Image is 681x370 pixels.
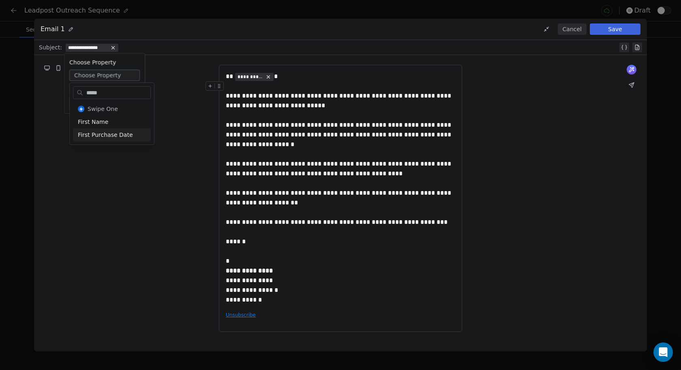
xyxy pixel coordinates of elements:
[73,128,151,141] div: First Purchase Date
[41,24,65,34] span: Email 1
[78,106,84,112] img: cropped-swipepages4x-32x32.png
[558,23,587,35] button: Cancel
[590,23,640,35] button: Save
[88,105,146,113] div: Swipe One
[73,102,151,141] div: Suggestions
[73,115,151,128] div: First Name
[39,43,62,54] span: Subject:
